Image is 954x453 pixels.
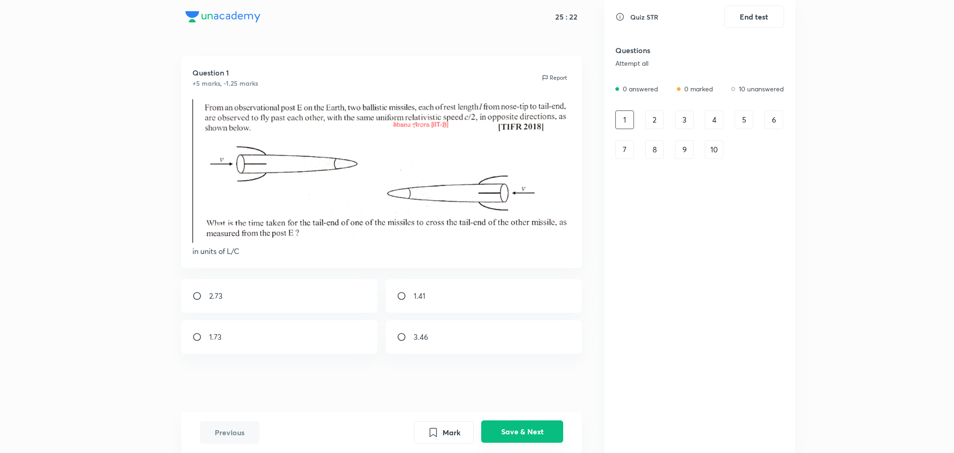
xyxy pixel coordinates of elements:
button: Previous [200,421,259,444]
h6: +5 marks, -1.25 marks [192,78,258,88]
div: 1 [615,110,634,129]
p: Report [550,74,567,82]
div: 9 [675,140,694,159]
div: 10 [705,140,723,159]
h6: Quiz STR [630,12,658,22]
p: in units of L/C [192,246,571,257]
img: 30-09-25-10:25:34-AM [192,99,571,243]
div: Attempt all [615,60,733,67]
img: report icon [541,74,549,82]
p: 0 marked [684,84,713,94]
button: End test [724,6,784,28]
h5: Questions [615,45,733,56]
div: 8 [645,140,664,159]
div: 3 [675,110,694,129]
p: 1.73 [209,331,222,343]
p: 3.46 [414,331,428,343]
h5: 25 : [553,12,567,21]
p: 1.41 [414,290,425,302]
p: 0 answered [623,84,658,94]
h5: Question 1 [192,67,258,78]
button: Save & Next [481,420,563,443]
div: 2 [645,110,664,129]
p: 10 unanswered [739,84,784,94]
div: 5 [735,110,753,129]
p: 2.73 [209,290,223,302]
div: 7 [615,140,634,159]
h5: 22 [567,12,578,21]
div: 4 [705,110,723,129]
div: 6 [764,110,783,129]
button: Mark [414,421,474,444]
